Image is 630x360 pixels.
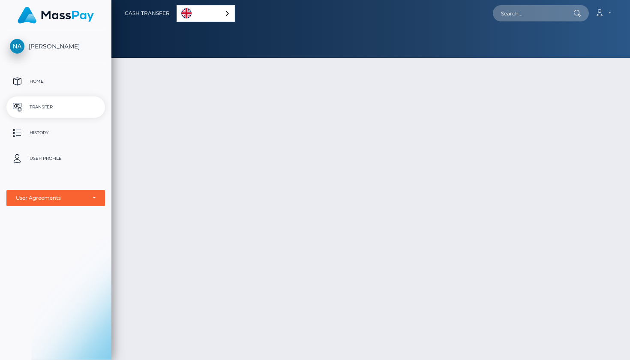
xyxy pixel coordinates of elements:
[177,6,234,21] a: English
[6,148,105,169] a: User Profile
[6,42,105,50] span: [PERSON_NAME]
[177,5,235,22] div: Language
[10,101,102,114] p: Transfer
[18,7,94,24] img: MassPay
[177,5,235,22] aside: Language selected: English
[6,190,105,206] button: User Agreements
[10,75,102,88] p: Home
[125,4,170,22] a: Cash Transfer
[10,152,102,165] p: User Profile
[16,195,86,201] div: User Agreements
[6,71,105,92] a: Home
[10,126,102,139] p: History
[6,122,105,144] a: History
[6,96,105,118] a: Transfer
[493,5,573,21] input: Search...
